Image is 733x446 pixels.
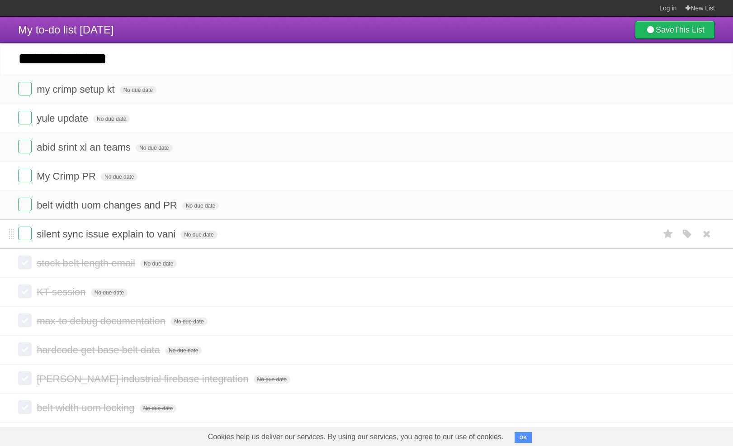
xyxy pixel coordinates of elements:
[37,344,162,356] span: hardcode get base belt data
[660,227,677,242] label: Star task
[18,111,32,124] label: Done
[18,169,32,182] label: Done
[635,21,715,39] a: SaveThis List
[199,428,513,446] span: Cookies help us deliver our services. By using our services, you agree to our use of cookies.
[18,313,32,327] label: Done
[37,113,90,124] span: yule update
[165,346,202,355] span: No due date
[18,371,32,385] label: Done
[674,25,705,34] b: This List
[18,24,114,36] span: My to-do list [DATE]
[37,228,178,240] span: silent sync issue explain to vani
[18,82,32,95] label: Done
[37,373,251,384] span: [PERSON_NAME] industrial firebase integration
[91,289,128,297] span: No due date
[170,318,207,326] span: No due date
[37,402,137,413] span: belt width uom locking
[37,84,117,95] span: my crimp setup kt
[37,142,133,153] span: abid srint xl an teams
[18,342,32,356] label: Done
[37,199,180,211] span: belt width uom changes and PR
[254,375,290,384] span: No due date
[182,202,219,210] span: No due date
[37,171,98,182] span: My Crimp PR
[120,86,156,94] span: No due date
[515,432,532,443] button: OK
[140,260,177,268] span: No due date
[180,231,217,239] span: No due date
[18,198,32,211] label: Done
[18,227,32,240] label: Done
[18,285,32,298] label: Done
[37,257,137,269] span: stock belt length email
[37,286,88,298] span: KT session
[140,404,176,413] span: No due date
[18,256,32,269] label: Done
[37,315,168,327] span: max-to debug documentation
[18,400,32,414] label: Done
[93,115,130,123] span: No due date
[18,140,32,153] label: Done
[101,173,137,181] span: No due date
[136,144,172,152] span: No due date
